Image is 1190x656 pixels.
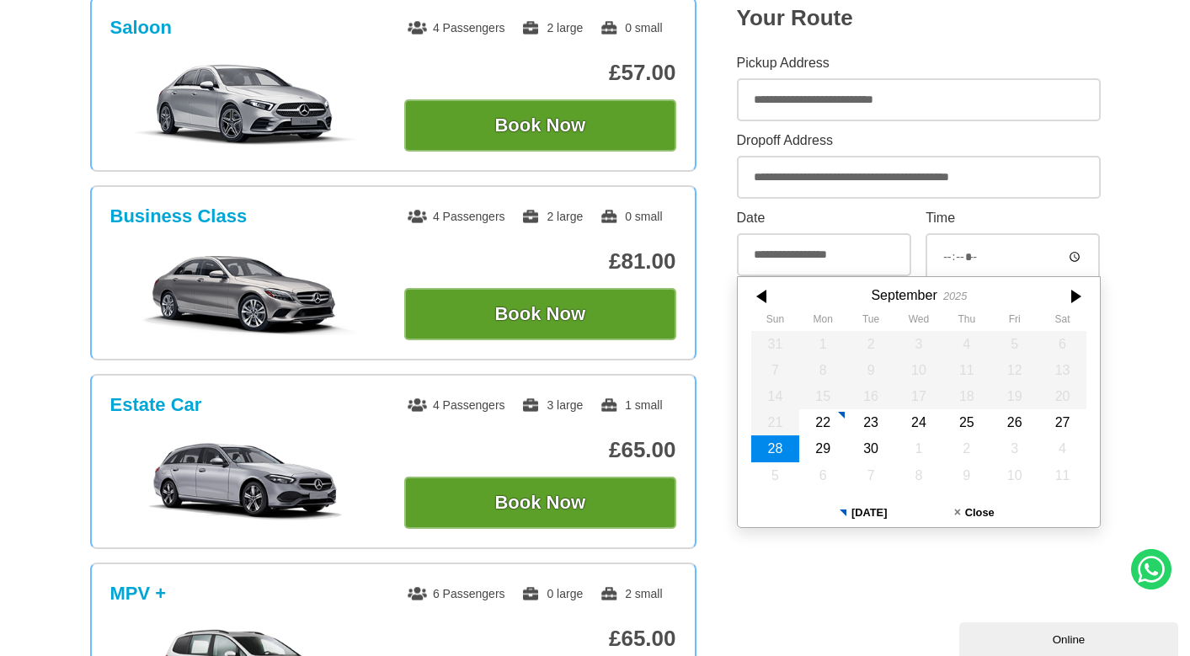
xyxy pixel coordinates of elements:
[959,619,1182,656] iframe: chat widget
[404,288,676,340] button: Book Now
[737,5,1101,31] h2: Your Route
[521,21,583,35] span: 2 large
[408,587,505,600] span: 6 Passengers
[110,205,248,227] h3: Business Class
[521,587,583,600] span: 0 large
[521,398,583,412] span: 3 large
[408,210,505,223] span: 4 Passengers
[110,394,202,416] h3: Estate Car
[404,477,676,529] button: Book Now
[600,21,662,35] span: 0 small
[600,398,662,412] span: 1 small
[110,583,167,605] h3: MPV +
[600,210,662,223] span: 0 small
[404,99,676,152] button: Book Now
[404,60,676,86] p: £57.00
[404,626,676,652] p: £65.00
[119,440,372,524] img: Estate Car
[737,56,1101,70] label: Pickup Address
[600,587,662,600] span: 2 small
[408,398,505,412] span: 4 Passengers
[737,134,1101,147] label: Dropoff Address
[110,17,172,39] h3: Saloon
[404,248,676,275] p: £81.00
[737,211,911,225] label: Date
[119,251,372,335] img: Business Class
[119,62,372,147] img: Saloon
[521,210,583,223] span: 2 large
[404,437,676,463] p: £65.00
[926,211,1100,225] label: Time
[408,21,505,35] span: 4 Passengers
